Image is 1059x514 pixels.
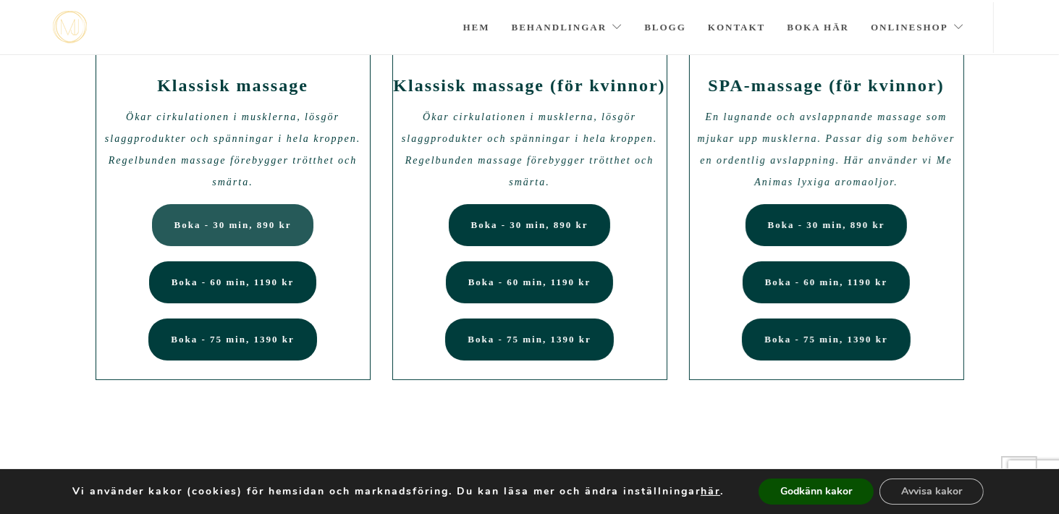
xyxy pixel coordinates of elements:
span: Boka - 60 min, 1190 kr [172,277,295,287]
a: Boka här [787,2,849,53]
em: En lugnande och avslappnande massage som mjukar upp musklerna. Passar dig som behöver en ordentli... [698,111,955,188]
a: mjstudio mjstudio mjstudio [53,11,87,43]
span: Boka - 30 min, 890 kr [471,219,588,230]
a: Boka - 75 min, 1390 kr [742,319,910,361]
a: Boka - 75 min, 1390 kr [148,319,316,361]
a: Boka - 30 min, 890 kr [152,204,314,246]
button: här [701,485,720,498]
a: Behandlingar [512,2,623,53]
span: Boka - 75 min, 1390 kr [171,334,294,345]
a: Boka - 30 min, 890 kr [449,204,611,246]
a: Kontakt [708,2,766,53]
a: Boka - 60 min, 1190 kr [743,261,911,303]
img: mjstudio [53,11,87,43]
span: SPA-massage (för kvinnor) [708,76,944,95]
span: Boka - 75 min, 1390 kr [764,334,887,345]
a: Hem [463,2,490,53]
a: Onlineshop [871,2,964,53]
a: Boka - 30 min, 890 kr [746,204,908,246]
em: Ökar cirkulationen i musklerna, lösgör slaggprodukter och spänningar i hela kroppen. Regelbunden ... [402,111,657,188]
button: Avvisa kakor [879,479,984,505]
span: Boka - 75 min, 1390 kr [468,334,591,345]
span: Boka - 60 min, 1190 kr [468,277,591,287]
a: Boka - 75 min, 1390 kr [445,319,613,361]
em: Ökar cirkulationen i musklerna, lösgör slaggprodukter och spänningar i hela kroppen. Regelbunden ... [105,111,360,188]
span: Boka - 60 min, 1190 kr [765,277,888,287]
button: Godkänn kakor [759,479,874,505]
a: Boka - 60 min, 1190 kr [446,261,614,303]
p: Vi använder kakor (cookies) för hemsidan och marknadsföring. Du kan läsa mer och ändra inställnin... [72,485,724,498]
span: Klassisk massage [157,76,308,95]
span: Klassisk massage (för kvinnor) [393,76,665,95]
a: Boka - 60 min, 1190 kr [149,261,317,303]
span: Boka - 30 min, 890 kr [174,219,292,230]
span: Boka - 30 min, 890 kr [768,219,885,230]
a: Blogg [644,2,686,53]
